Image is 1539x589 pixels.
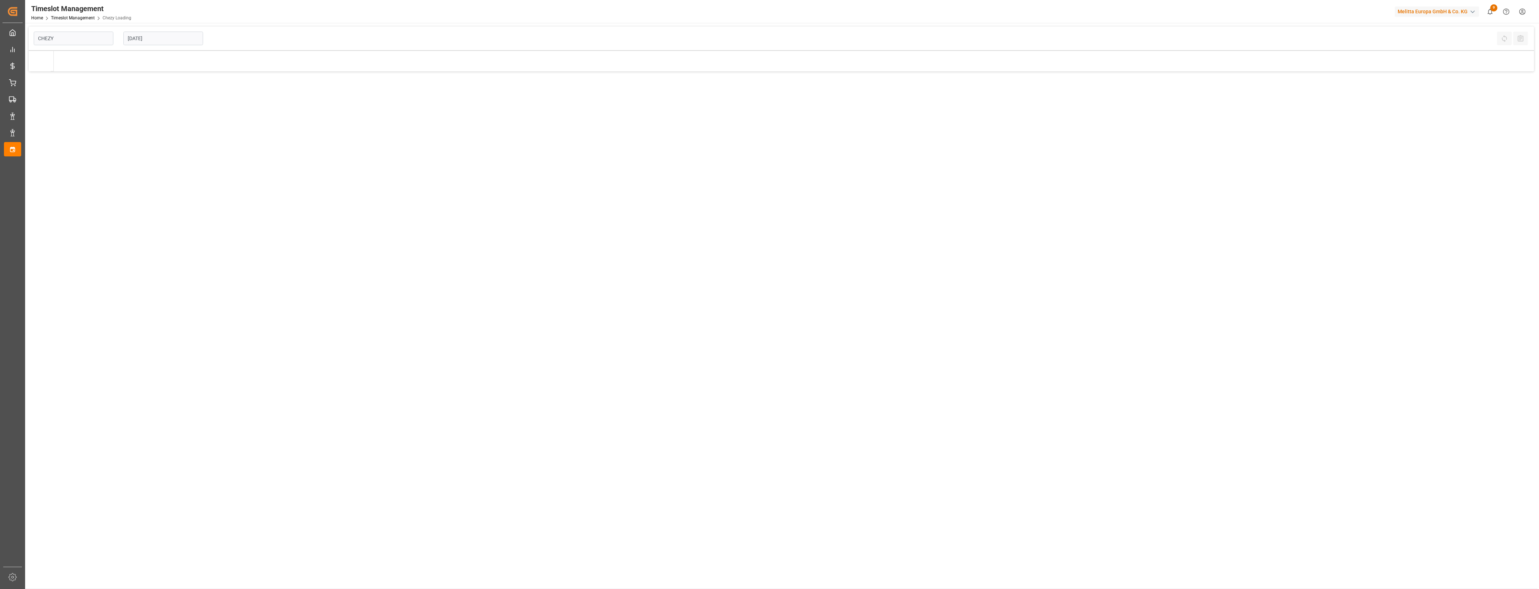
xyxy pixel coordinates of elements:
div: Melitta Europa GmbH & Co. KG [1395,6,1479,17]
input: DD-MM-YYYY [123,32,203,45]
a: Timeslot Management [51,15,95,20]
button: Melitta Europa GmbH & Co. KG [1395,5,1482,18]
button: Help Center [1498,4,1514,20]
button: show 9 new notifications [1482,4,1498,20]
input: Type to search/select [34,32,113,45]
span: 9 [1490,4,1497,11]
div: Timeslot Management [31,3,131,14]
a: Home [31,15,43,20]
